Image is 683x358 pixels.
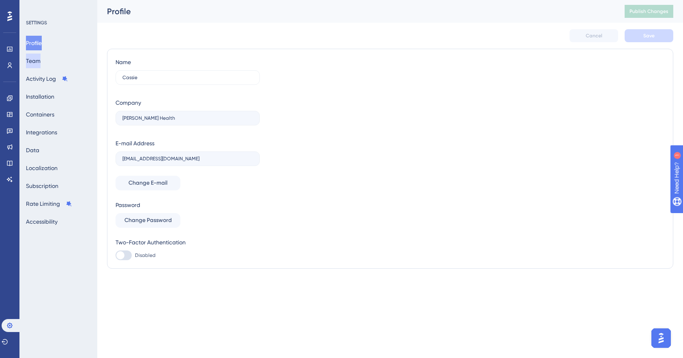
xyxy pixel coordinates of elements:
[116,138,154,148] div: E-mail Address
[122,75,253,80] input: Name Surname
[116,98,141,108] div: Company
[26,54,41,68] button: Team
[107,6,604,17] div: Profile
[19,2,51,12] span: Need Help?
[625,29,673,42] button: Save
[124,216,172,225] span: Change Password
[26,107,54,122] button: Containers
[26,143,39,157] button: Data
[26,196,72,211] button: Rate Limiting
[26,125,57,140] button: Integrations
[26,19,92,26] div: SETTINGS
[122,115,253,121] input: Company Name
[26,214,58,229] button: Accessibility
[643,32,655,39] span: Save
[128,178,167,188] span: Change E-mail
[625,5,673,18] button: Publish Changes
[116,57,131,67] div: Name
[26,89,54,104] button: Installation
[135,252,156,259] span: Disabled
[116,237,260,247] div: Two-Factor Authentication
[570,29,618,42] button: Cancel
[26,71,68,86] button: Activity Log
[116,176,180,190] button: Change E-mail
[26,179,58,193] button: Subscription
[122,156,253,162] input: E-mail Address
[26,161,58,175] button: Localization
[586,32,602,39] span: Cancel
[629,8,668,15] span: Publish Changes
[116,213,180,228] button: Change Password
[649,326,673,350] iframe: UserGuiding AI Assistant Launcher
[116,200,260,210] div: Password
[26,36,42,50] button: Profile
[56,4,59,11] div: 1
